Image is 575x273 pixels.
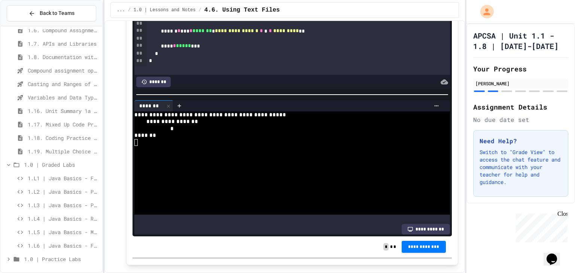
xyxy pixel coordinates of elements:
[480,136,562,145] h3: Need Help?
[3,3,52,47] div: Chat with us now!Close
[28,228,99,236] span: 1.L5 | Java Basics - Mixed Number Lab
[28,67,99,74] span: Compound assignment operators - Quiz
[117,7,125,13] span: ...
[40,9,74,17] span: Back to Teams
[7,5,96,21] button: Back to Teams
[24,161,99,169] span: 1.0 | Graded Labs
[199,7,201,13] span: /
[134,7,196,13] span: 1.0 | Lessons and Notes
[28,174,99,182] span: 1.L1 | Java Basics - Fish Lab
[204,6,280,15] span: 4.6. Using Text Files
[473,102,568,112] h2: Assignment Details
[473,115,568,124] div: No due date set
[472,3,496,20] div: My Account
[480,148,562,186] p: Switch to "Grade View" to access the chat feature and communicate with your teacher for help and ...
[128,7,131,13] span: /
[28,53,99,61] span: 1.8. Documentation with Comments and Preconditions
[28,134,99,142] span: 1.18. Coding Practice 1a (1.1-1.6)
[28,188,99,196] span: 1.L2 | Java Basics - Paragraphs Lab
[28,107,99,115] span: 1.16. Unit Summary 1a (1.1-1.6)
[28,215,99,223] span: 1.L4 | Java Basics - Rectangle Lab
[28,80,99,88] span: Casting and Ranges of variables - Quiz
[28,242,99,249] span: 1.L6 | Java Basics - Final Calculator Lab
[28,40,99,47] span: 1.7. APIs and Libraries
[28,93,99,101] span: Variables and Data Types - Quiz
[513,211,568,242] iframe: chat widget
[24,255,99,263] span: 1.0 | Practice Labs
[28,120,99,128] span: 1.17. Mixed Up Code Practice 1.1-1.6
[28,147,99,155] span: 1.19. Multiple Choice Exercises for Unit 1a (1.1-1.6)
[28,26,99,34] span: 1.6. Compound Assignment Operators
[473,64,568,74] h2: Your Progress
[544,243,568,266] iframe: chat widget
[475,80,566,87] div: [PERSON_NAME]
[473,30,568,51] h1: APCSA | Unit 1.1 - 1.8 | [DATE]-[DATE]
[28,201,99,209] span: 1.L3 | Java Basics - Printing Code Lab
